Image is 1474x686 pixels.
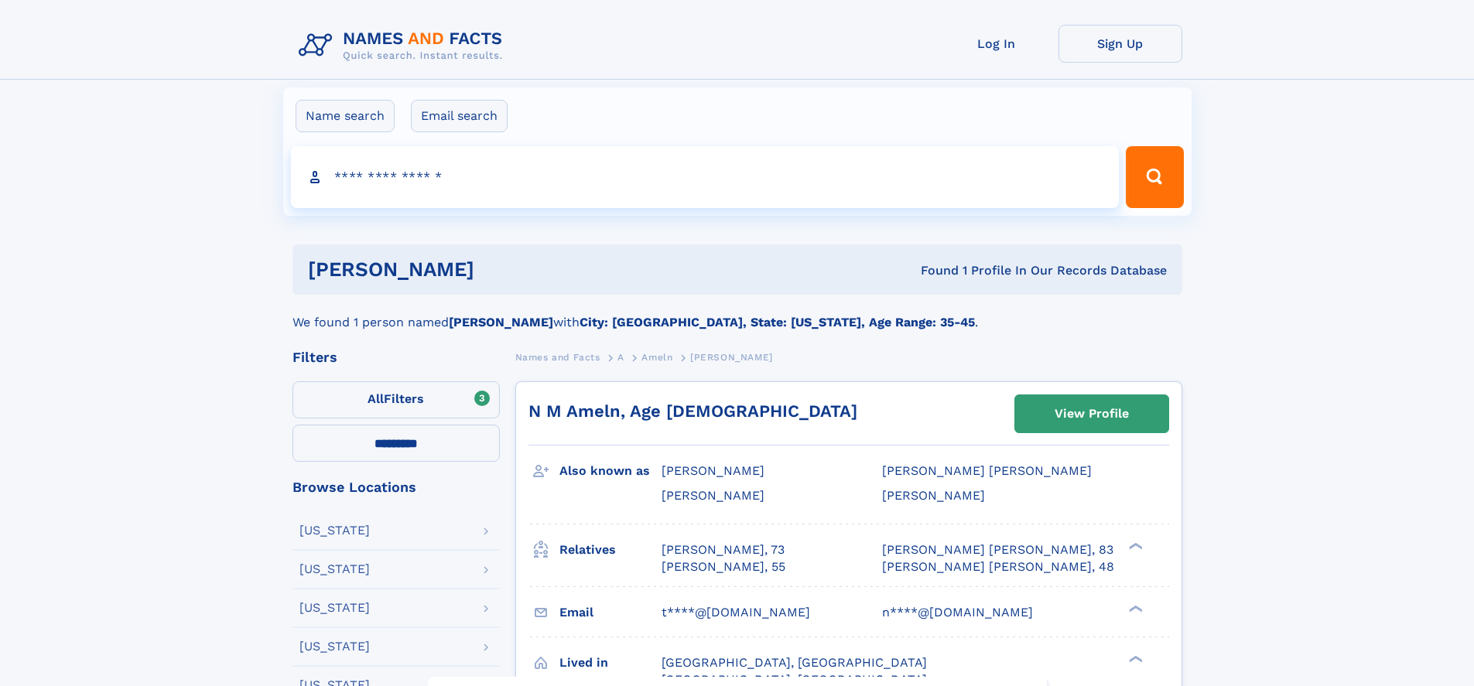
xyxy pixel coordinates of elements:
[559,650,662,676] h3: Lived in
[292,25,515,67] img: Logo Names and Facts
[296,100,395,132] label: Name search
[1015,395,1168,432] a: View Profile
[662,463,764,478] span: [PERSON_NAME]
[308,260,698,279] h1: [PERSON_NAME]
[1125,541,1144,551] div: ❯
[559,458,662,484] h3: Also known as
[292,480,500,494] div: Browse Locations
[1125,654,1144,664] div: ❯
[559,537,662,563] h3: Relatives
[662,655,927,670] span: [GEOGRAPHIC_DATA], [GEOGRAPHIC_DATA]
[1125,603,1144,613] div: ❯
[1126,146,1183,208] button: Search Button
[292,350,500,364] div: Filters
[291,146,1120,208] input: search input
[299,563,370,575] div: [US_STATE]
[697,262,1167,279] div: Found 1 Profile In Our Records Database
[882,463,1092,478] span: [PERSON_NAME] [PERSON_NAME]
[882,541,1113,558] a: [PERSON_NAME] [PERSON_NAME], 83
[662,541,785,558] a: [PERSON_NAME], 73
[559,599,662,626] h3: Email
[368,391,384,406] span: All
[690,352,773,363] span: [PERSON_NAME]
[641,352,672,363] span: Ameln
[299,524,370,537] div: [US_STATE]
[292,295,1182,332] div: We found 1 person named with .
[935,25,1058,63] a: Log In
[411,100,508,132] label: Email search
[662,488,764,503] span: [PERSON_NAME]
[299,640,370,653] div: [US_STATE]
[299,602,370,614] div: [US_STATE]
[515,347,600,367] a: Names and Facts
[617,352,624,363] span: A
[449,315,553,329] b: [PERSON_NAME]
[1058,25,1182,63] a: Sign Up
[662,558,785,575] a: [PERSON_NAME], 55
[882,488,985,503] span: [PERSON_NAME]
[580,315,975,329] b: City: [GEOGRAPHIC_DATA], State: [US_STATE], Age Range: 35-45
[528,401,857,421] a: N M Ameln, Age [DEMOGRAPHIC_DATA]
[882,558,1114,575] a: [PERSON_NAME] [PERSON_NAME], 48
[1055,396,1129,432] div: View Profile
[617,347,624,367] a: A
[641,347,672,367] a: Ameln
[292,381,500,418] label: Filters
